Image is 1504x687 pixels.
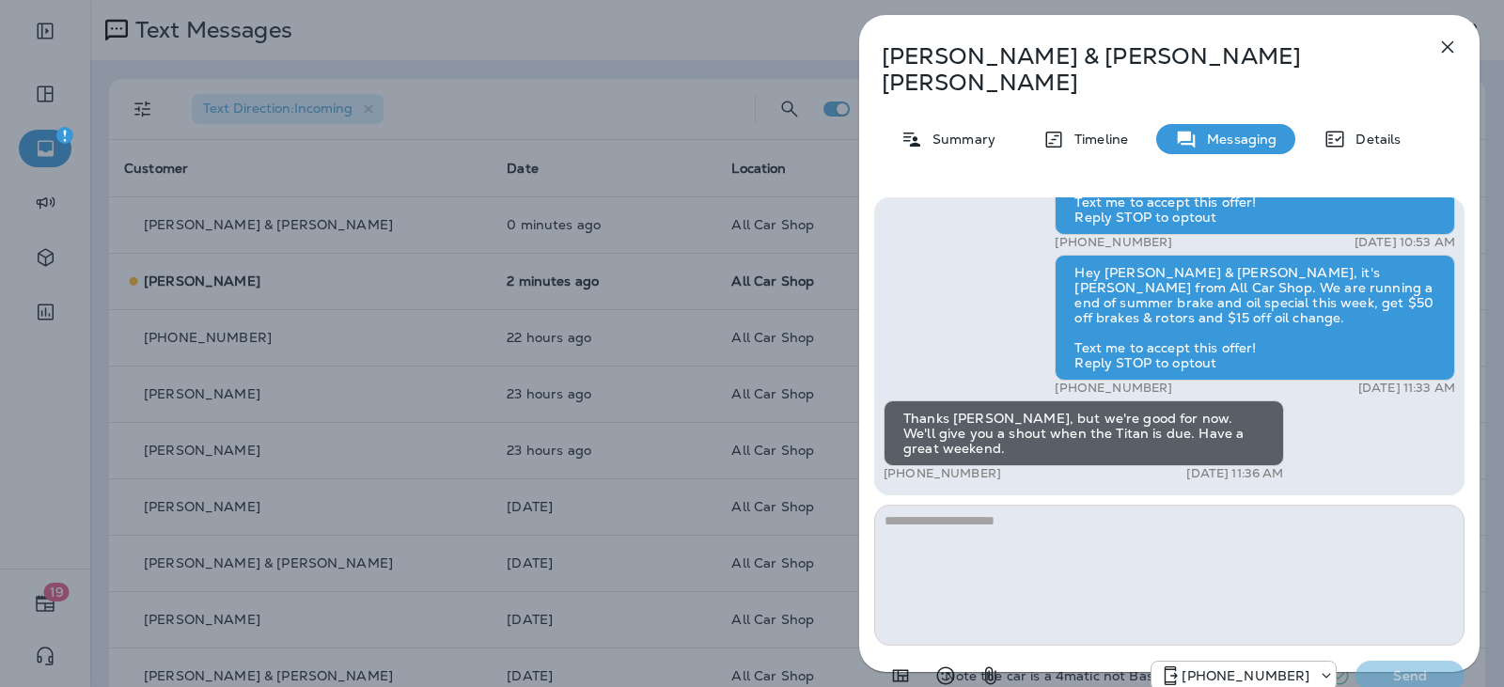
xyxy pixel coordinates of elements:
[1182,668,1309,683] p: [PHONE_NUMBER]
[882,43,1395,96] p: [PERSON_NAME] & [PERSON_NAME] [PERSON_NAME]
[923,132,995,147] p: Summary
[1358,381,1455,396] p: [DATE] 11:33 AM
[1346,132,1401,147] p: Details
[1055,381,1172,396] p: [PHONE_NUMBER]
[1055,255,1455,381] div: Hey [PERSON_NAME] & [PERSON_NAME], it's [PERSON_NAME] from All Car Shop. We are running a end of ...
[884,466,1001,481] p: [PHONE_NUMBER]
[1151,664,1336,687] div: +1 (689) 265-4479
[1055,235,1172,250] p: [PHONE_NUMBER]
[884,400,1284,466] div: Thanks [PERSON_NAME], but we're good for now. We'll give you a shout when the Titan is due. Have ...
[1065,132,1128,147] p: Timeline
[1186,466,1283,481] p: [DATE] 11:36 AM
[1355,235,1455,250] p: [DATE] 10:53 AM
[1198,132,1277,147] p: Messaging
